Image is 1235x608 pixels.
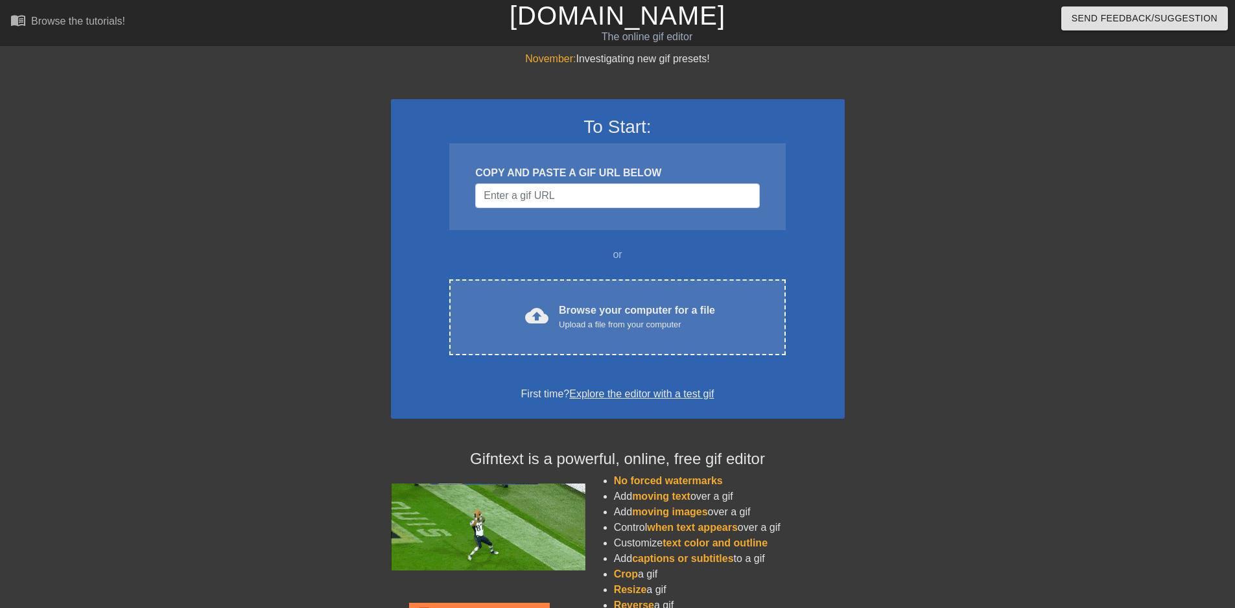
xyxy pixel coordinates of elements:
[391,51,845,67] div: Investigating new gif presets!
[525,53,576,64] span: November:
[559,318,715,331] div: Upload a file from your computer
[614,568,638,579] span: Crop
[614,504,845,520] li: Add over a gif
[632,506,707,517] span: moving images
[632,491,690,502] span: moving text
[647,522,738,533] span: when text appears
[418,29,876,45] div: The online gif editor
[408,386,828,402] div: First time?
[614,489,845,504] li: Add over a gif
[614,582,845,598] li: a gif
[614,584,647,595] span: Resize
[408,116,828,138] h3: To Start:
[663,537,768,548] span: text color and outline
[391,484,585,570] img: football_small.gif
[559,303,715,331] div: Browse your computer for a file
[525,304,548,327] span: cloud_upload
[632,553,733,564] span: captions or subtitles
[10,12,26,28] span: menu_book
[31,16,125,27] div: Browse the tutorials!
[425,247,811,263] div: or
[391,450,845,469] h4: Gifntext is a powerful, online, free gif editor
[569,388,714,399] a: Explore the editor with a test gif
[10,12,125,32] a: Browse the tutorials!
[614,475,723,486] span: No forced watermarks
[614,551,845,567] li: Add to a gif
[614,567,845,582] li: a gif
[475,183,759,208] input: Username
[614,520,845,535] li: Control over a gif
[614,535,845,551] li: Customize
[510,1,725,30] a: [DOMAIN_NAME]
[1061,6,1228,30] button: Send Feedback/Suggestion
[475,165,759,181] div: COPY AND PASTE A GIF URL BELOW
[1072,10,1217,27] span: Send Feedback/Suggestion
